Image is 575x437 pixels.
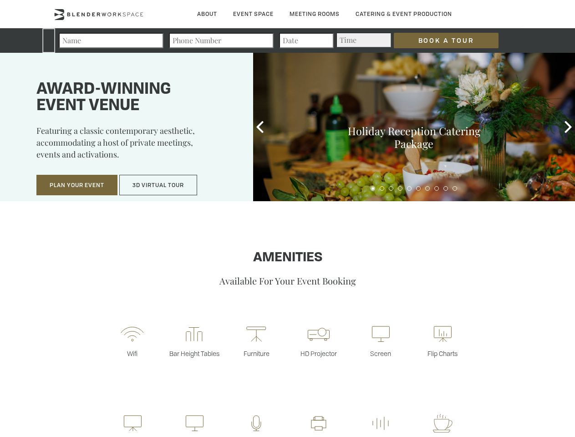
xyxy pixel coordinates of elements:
a: Holiday Reception Catering Package [348,124,480,151]
button: 3D Virtual Tour [119,175,197,196]
p: Featuring a classic contemporary aesthetic, accommodating a host of private meetings, events and ... [36,125,230,167]
p: HD Projector [288,349,350,358]
h1: Award-winning event venue [36,81,230,114]
p: Available For Your Event Booking [29,274,546,287]
p: Wifi [101,349,163,358]
p: Furniture [225,349,287,358]
button: Plan Your Event [36,175,117,196]
p: Flip Charts [412,349,473,358]
p: Screen [350,349,412,358]
input: Phone Number [169,33,274,48]
p: Bar Height Tables [163,349,225,358]
input: Date [279,33,334,48]
h1: Amenities [29,251,546,265]
input: Name [59,33,163,48]
input: Book a Tour [394,33,499,48]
